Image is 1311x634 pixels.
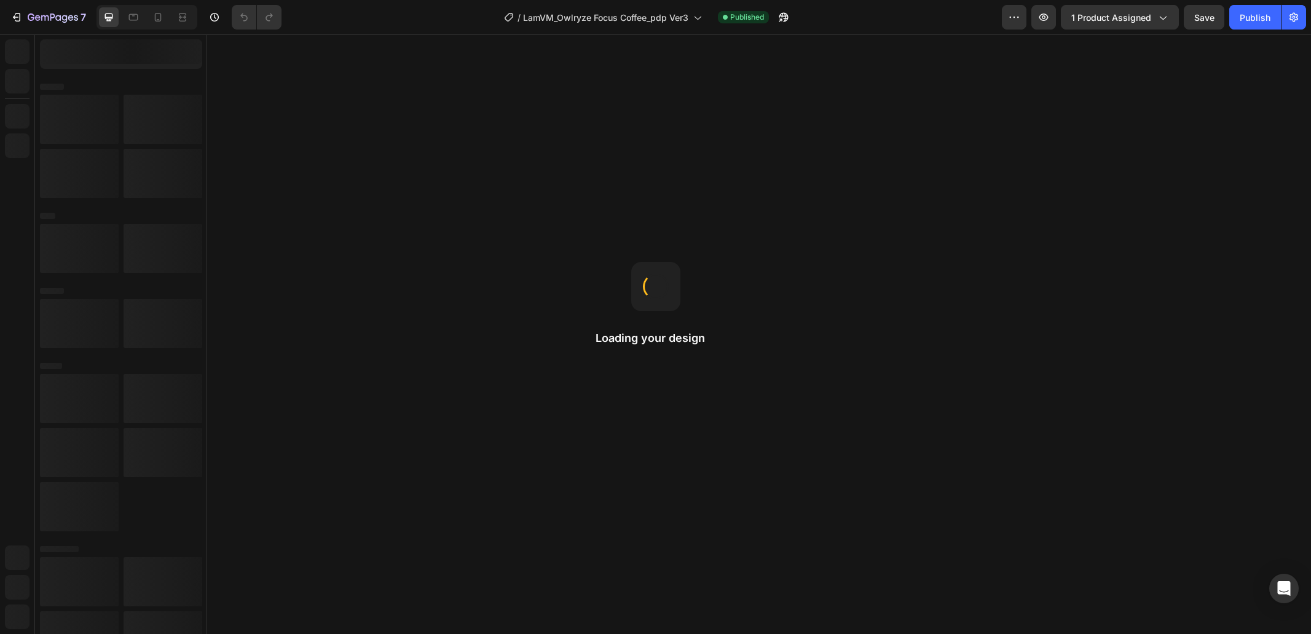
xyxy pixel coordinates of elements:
h2: Loading your design [596,331,716,346]
div: Open Intercom Messenger [1269,574,1299,603]
span: Published [730,12,764,23]
button: 7 [5,5,92,30]
div: Publish [1240,11,1270,24]
button: Save [1184,5,1224,30]
span: Save [1194,12,1215,23]
button: 1 product assigned [1061,5,1179,30]
button: Publish [1229,5,1281,30]
p: 7 [81,10,86,25]
span: / [518,11,521,24]
span: LamVM_Owlryze Focus Coffee_pdp Ver3 [523,11,688,24]
span: 1 product assigned [1071,11,1151,24]
div: Undo/Redo [232,5,281,30]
